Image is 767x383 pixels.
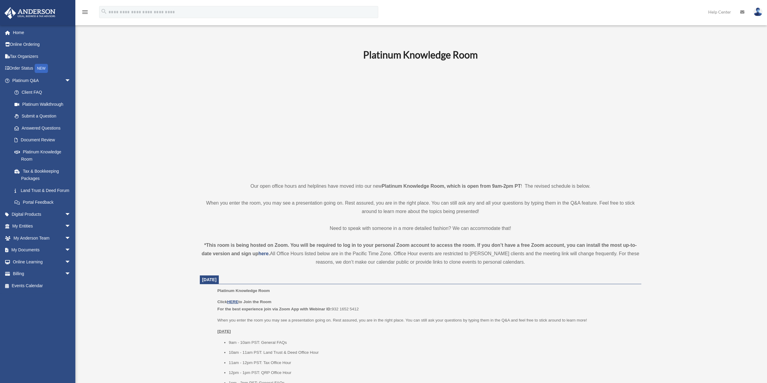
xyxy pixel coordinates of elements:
span: arrow_drop_down [65,256,77,268]
a: Order StatusNEW [4,62,80,75]
a: Portal Feedback [8,196,80,209]
iframe: 231110_Toby_KnowledgeRoom [330,69,511,171]
a: Digital Productsarrow_drop_down [4,208,80,220]
u: [DATE] [217,329,231,334]
b: For the best experience join via Zoom App with Webinar ID: [217,307,332,311]
strong: Platinum Knowledge Room, which is open from 9am-2pm PT [382,184,521,189]
a: Client FAQ [8,86,80,99]
p: When you enter the room, you may see a presentation going on. Rest assured, you are in the right ... [200,199,641,216]
a: Billingarrow_drop_down [4,268,80,280]
a: Platinum Knowledge Room [8,146,77,165]
i: menu [81,8,89,16]
span: Platinum Knowledge Room [217,288,270,293]
span: arrow_drop_down [65,244,77,256]
img: Anderson Advisors Platinum Portal [3,7,57,19]
li: 9am - 10am PST: General FAQs [229,339,637,346]
a: Document Review [8,134,80,146]
span: arrow_drop_down [65,208,77,221]
div: NEW [35,64,48,73]
div: All Office Hours listed below are in the Pacific Time Zone. Office Hour events are restricted to ... [200,241,641,266]
b: Platinum Knowledge Room [363,49,478,61]
a: My Entitiesarrow_drop_down [4,220,80,232]
li: 11am - 12pm PST: Tax Office Hour [229,359,637,366]
a: Online Learningarrow_drop_down [4,256,80,268]
a: Platinum Q&Aarrow_drop_down [4,74,80,86]
b: Click to Join the Room [217,300,271,304]
a: menu [81,11,89,16]
li: 12pm - 1pm PST: QRP Office Hour [229,369,637,376]
span: [DATE] [202,277,217,282]
p: Our open office hours and helplines have moved into our new ! The revised schedule is below. [200,182,641,190]
a: here [258,251,269,256]
strong: . [269,251,270,256]
a: Answered Questions [8,122,80,134]
span: arrow_drop_down [65,232,77,244]
a: Events Calendar [4,280,80,292]
a: Platinum Walkthrough [8,98,80,110]
strong: *This room is being hosted on Zoom. You will be required to log in to your personal Zoom account ... [202,243,637,256]
img: User Pic [753,8,762,16]
i: search [101,8,107,15]
span: arrow_drop_down [65,220,77,233]
a: Land Trust & Deed Forum [8,184,80,196]
span: arrow_drop_down [65,74,77,87]
a: Submit a Question [8,110,80,122]
a: Online Ordering [4,39,80,51]
p: 932 1652 5412 [217,298,637,312]
a: My Documentsarrow_drop_down [4,244,80,256]
span: arrow_drop_down [65,268,77,280]
a: HERE [227,300,238,304]
a: Tax & Bookkeeping Packages [8,165,80,184]
li: 10am - 11am PST: Land Trust & Deed Office Hour [229,349,637,356]
a: Tax Organizers [4,50,80,62]
a: My Anderson Teamarrow_drop_down [4,232,80,244]
p: Need to speak with someone in a more detailed fashion? We can accommodate that! [200,224,641,233]
a: Home [4,27,80,39]
p: When you enter the room you may see a presentation going on. Rest assured, you are in the right p... [217,317,637,324]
